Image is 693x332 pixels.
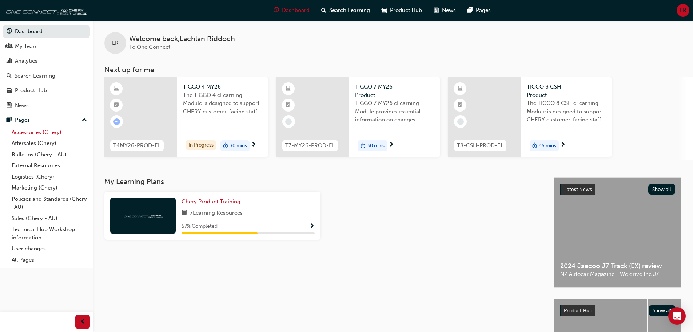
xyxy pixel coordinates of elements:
a: T7-MY26-PROD-ELTIGGO 7 MY26 - ProductTIGGO 7 MY26 eLearning Module provides essential information... [276,77,440,157]
span: duration-icon [532,141,537,151]
a: Product Hub [3,84,90,97]
span: TIGGO 4 MY26 [183,83,262,91]
span: 2024 Jaecoo J7 Track (EX) review [560,262,675,270]
a: Technical Hub Workshop information [9,224,90,243]
span: next-icon [389,142,394,148]
span: pages-icon [7,117,12,124]
span: The TIGGO 8 CSH eLearning Module is designed to support CHERY customer-facing staff with the prod... [527,99,606,124]
a: Latest NewsShow all2024 Jaecoo J7 Track (EX) reviewNZ Autocar Magazine - We drive the J7. [554,177,681,288]
div: News [15,101,29,110]
span: prev-icon [80,317,85,327]
span: booktick-icon [458,101,463,110]
span: Show Progress [309,223,315,230]
button: DashboardMy TeamAnalyticsSearch LearningProduct HubNews [3,23,90,113]
span: TIGGO 7 MY26 - Product [355,83,434,99]
span: booktick-icon [286,101,291,110]
a: news-iconNews [428,3,462,18]
span: learningResourceType_ELEARNING-icon [458,84,463,94]
span: TIGGO 8 CSH - Product [527,83,606,99]
a: guage-iconDashboard [268,3,315,18]
span: learningRecordVerb_NONE-icon [457,118,464,125]
span: Search Learning [329,6,370,15]
span: Product Hub [390,6,422,15]
span: guage-icon [274,6,279,15]
span: 30 mins [367,142,385,150]
a: My Team [3,40,90,53]
span: guage-icon [7,28,12,35]
span: 7 Learning Resources [190,209,243,218]
a: car-iconProduct Hub [376,3,428,18]
a: Marketing (Chery) [9,182,90,194]
img: oneconnect [123,212,163,219]
div: In Progress [186,140,216,150]
span: TIGGO 7 MY26 eLearning Module provides essential information on changes introduced with the new M... [355,99,434,124]
a: search-iconSearch Learning [315,3,376,18]
span: duration-icon [361,141,366,151]
span: car-icon [7,87,12,94]
span: To One Connect [129,44,170,50]
span: T4MY26-PROD-EL [113,141,161,150]
span: LR [680,6,686,15]
button: LR [677,4,689,17]
a: Sales (Chery - AU) [9,213,90,224]
div: Search Learning [15,72,55,80]
span: NZ Autocar Magazine - We drive the J7. [560,270,675,278]
span: search-icon [321,6,326,15]
span: T7-MY26-PROD-EL [285,141,335,150]
a: Dashboard [3,25,90,38]
a: News [3,99,90,112]
button: Pages [3,113,90,127]
div: Product Hub [15,86,47,95]
a: Accessories (Chery) [9,127,90,138]
span: next-icon [560,142,566,148]
span: 30 mins [230,142,247,150]
h3: Next up for me [93,66,693,74]
div: My Team [15,42,38,51]
a: Bulletins (Chery - AU) [9,149,90,160]
span: learningRecordVerb_ATTEMPT-icon [113,118,120,125]
span: The TIGGO 4 eLearning Module is designed to support CHERY customer-facing staff with the product ... [183,91,262,116]
span: Product Hub [564,308,592,314]
a: All Pages [9,254,90,266]
div: Open Intercom Messenger [668,307,686,325]
span: Dashboard [282,6,310,15]
button: Show all [648,184,676,195]
span: learningResourceType_ELEARNING-icon [286,84,291,94]
span: chart-icon [7,58,12,65]
a: External Resources [9,160,90,171]
span: news-icon [434,6,439,15]
span: 57 % Completed [182,222,218,231]
a: T8-CSH-PROD-ELTIGGO 8 CSH - ProductThe TIGGO 8 CSH eLearning Module is designed to support CHERY ... [448,77,612,157]
span: Chery Product Training [182,198,240,205]
span: book-icon [182,209,187,218]
span: T8-CSH-PROD-EL [457,141,503,150]
span: search-icon [7,73,12,79]
span: LR [112,39,119,47]
a: T4MY26-PROD-ELTIGGO 4 MY26The TIGGO 4 eLearning Module is designed to support CHERY customer-faci... [104,77,268,157]
span: duration-icon [223,141,228,151]
a: Search Learning [3,69,90,83]
img: oneconnect [4,3,87,17]
a: pages-iconPages [462,3,497,18]
a: Logistics (Chery) [9,171,90,183]
a: Latest NewsShow all [560,184,675,195]
span: learningResourceType_ELEARNING-icon [114,84,119,94]
a: Policies and Standards (Chery -AU) [9,194,90,213]
a: Aftersales (Chery) [9,138,90,149]
span: up-icon [82,116,87,125]
div: Pages [15,116,30,124]
span: booktick-icon [114,101,119,110]
span: Welcome back , Lachlan Riddoch [129,35,235,43]
a: Chery Product Training [182,198,243,206]
span: next-icon [251,142,256,148]
div: Analytics [15,57,37,65]
span: Latest News [564,186,592,192]
button: Show Progress [309,222,315,231]
a: Product HubShow all [560,305,676,317]
h3: My Learning Plans [104,177,542,186]
span: learningRecordVerb_NONE-icon [285,118,292,125]
a: User changes [9,243,90,254]
span: 45 mins [539,142,556,150]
